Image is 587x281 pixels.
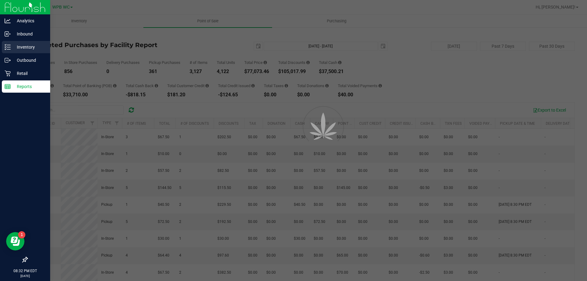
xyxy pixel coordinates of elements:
iframe: Resource center unread badge [18,231,25,238]
inline-svg: Inventory [5,44,11,50]
inline-svg: Retail [5,70,11,76]
inline-svg: Analytics [5,18,11,24]
inline-svg: Outbound [5,57,11,63]
p: Analytics [11,17,47,24]
p: Inventory [11,43,47,51]
p: Reports [11,83,47,90]
inline-svg: Inbound [5,31,11,37]
p: [DATE] [3,274,47,278]
p: Inbound [11,30,47,38]
iframe: Resource center [6,232,24,250]
p: 08:32 PM EDT [3,268,47,274]
p: Outbound [11,57,47,64]
inline-svg: Reports [5,83,11,90]
p: Retail [11,70,47,77]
